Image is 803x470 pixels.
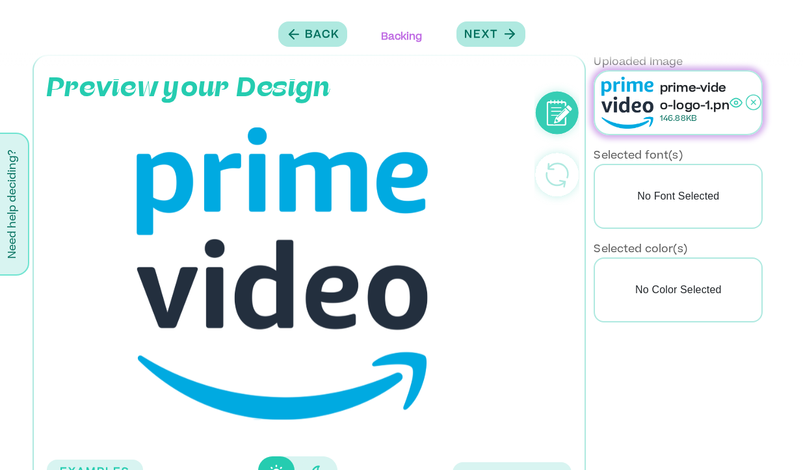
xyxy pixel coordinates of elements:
p: Selected color(s) [594,242,687,257]
p: prime-video-logo-1.png [660,81,730,113]
iframe: Chat Widget [738,408,803,470]
p: 146.88 KB [660,113,730,125]
button: Next [456,21,525,47]
button: Back [278,21,347,47]
p: No Color Selected [594,257,763,322]
p: Selected font(s) [594,148,682,164]
img: noImage [595,70,660,135]
p: Next [464,27,498,43]
p: Backing [356,16,447,60]
p: No Font Selected [594,164,763,229]
p: Preview your Design [47,69,331,108]
p: Back [305,27,339,43]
